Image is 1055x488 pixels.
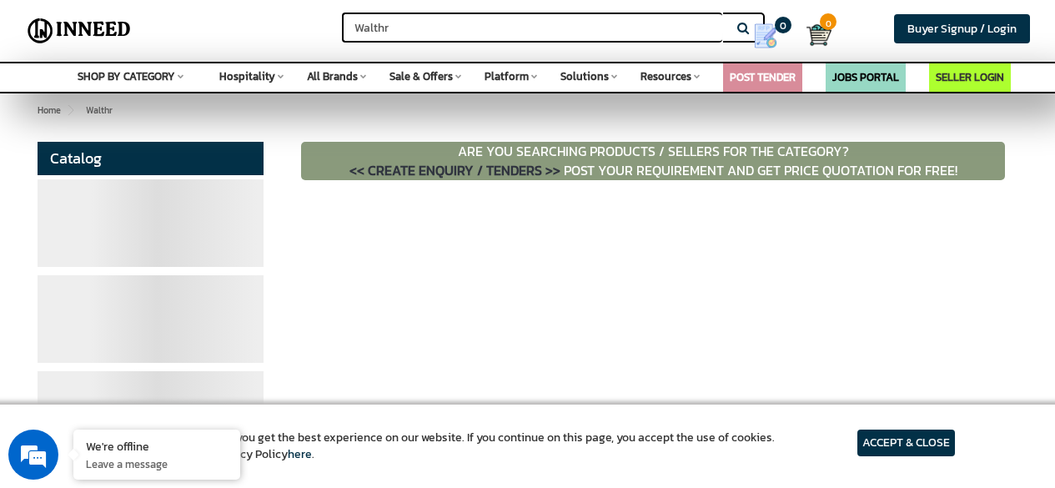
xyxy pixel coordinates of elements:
[349,160,564,180] a: << CREATE ENQUIRY / TENDERS >>
[820,13,836,30] span: 0
[86,456,228,471] p: Leave a message
[857,430,955,456] article: ACCEPT & CLOSE
[50,147,102,169] span: Catalog
[34,100,64,120] a: Home
[936,69,1004,85] a: SELLER LOGIN
[100,430,775,463] article: We use cookies to ensure you get the best experience on our website. If you continue on this page...
[806,23,831,48] img: Cart
[730,69,796,85] a: POST TENDER
[288,445,312,463] a: here
[307,68,358,84] span: All Brands
[23,10,136,52] img: Inneed.Market
[74,100,83,120] span: >
[349,160,560,180] span: << CREATE ENQUIRY / TENDERS >>
[86,438,228,454] div: We're offline
[301,142,1005,180] p: ARE YOU SEARCHING PRODUCTS / SELLERS FOR THE CATEGORY? POST YOUR REQUIREMENT AND GET PRICE QUOTAT...
[342,13,722,43] input: Search for Brands, Products, Sellers, Manufacturers...
[737,17,806,55] a: my Quotes 0
[832,69,899,85] a: JOBS PORTAL
[485,68,529,84] span: Platform
[775,17,791,33] span: 0
[641,68,691,84] span: Resources
[907,20,1017,38] span: Buyer Signup / Login
[806,17,817,53] a: Cart 0
[560,68,609,84] span: Solutions
[753,23,778,48] img: Show My Quotes
[67,103,72,117] span: >
[389,68,453,84] span: Sale & Offers
[78,68,175,84] span: SHOP BY CATEGORY
[894,14,1030,43] a: Buyer Signup / Login
[74,103,113,117] span: Walthr
[219,68,275,84] span: Hospitality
